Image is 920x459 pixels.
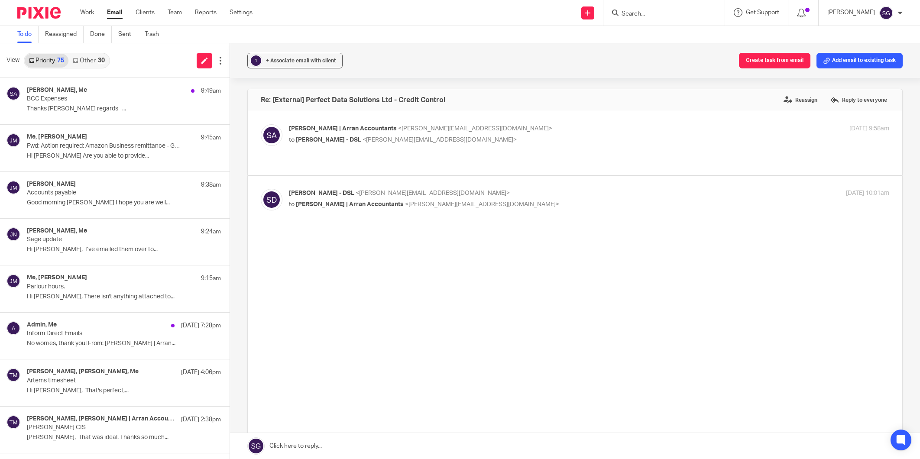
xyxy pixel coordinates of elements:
span: to [289,201,295,207]
a: Reports [195,8,217,17]
span: to [289,137,295,143]
button: Create task from email [739,53,810,68]
p: Parlour hours. [27,283,182,291]
div: 30 [98,58,105,64]
p: Hi [PERSON_NAME], There isn't anything attached to... [27,293,221,301]
p: Hi [PERSON_NAME], That's perfect,... [27,387,221,394]
label: Reply to everyone [828,94,889,107]
img: svg%3E [6,321,20,335]
p: 9:15am [201,274,221,283]
p: BCC Expenses [27,95,182,103]
p: [DATE] 4:06pm [181,368,221,377]
a: Reassigned [45,26,84,43]
img: svg%3E [261,124,282,146]
h4: [PERSON_NAME], [PERSON_NAME], Me [27,368,139,375]
span: <[PERSON_NAME][EMAIL_ADDRESS][DOMAIN_NAME]> [356,190,510,196]
img: svg%3E [879,6,893,20]
img: svg%3E [6,87,20,100]
p: Accounts payable [27,189,182,197]
a: Trash [145,26,165,43]
img: svg%3E [261,189,282,210]
span: <[PERSON_NAME][EMAIL_ADDRESS][DOMAIN_NAME]> [405,201,559,207]
img: svg%3E [6,415,20,429]
p: Fwd: Action required: Amazon Business remittance - GBP 272.49 [Account: AFWNPPE45B1HP] [27,142,182,150]
span: View [6,56,19,65]
p: 9:49am [201,87,221,95]
p: [PERSON_NAME], That was ideal. Thanks so much... [27,434,221,441]
p: 9:38am [201,181,221,189]
p: Thanks [PERSON_NAME] regards ... [27,105,221,113]
h4: [PERSON_NAME], Me [27,227,87,235]
a: Priority75 [25,54,68,68]
p: [DATE] 10:01am [846,189,889,198]
h4: Me, [PERSON_NAME] [27,274,87,281]
p: Sage update [27,236,182,243]
input: Search [621,10,699,18]
span: [PERSON_NAME] - DSL [289,190,354,196]
img: svg%3E [6,181,20,194]
a: Team [168,8,182,17]
p: [DATE] 2:38pm [181,415,221,424]
a: Done [90,26,112,43]
a: To do [17,26,39,43]
h4: Admin, Me [27,321,57,329]
span: [PERSON_NAME] | Arran Accountants [289,126,397,132]
a: Clients [136,8,155,17]
span: [PERSON_NAME] - DSL [296,137,361,143]
p: [DATE] 7:28pm [181,321,221,330]
p: Hi [PERSON_NAME], I’ve emailed them over to... [27,246,221,253]
img: Pixie [17,7,61,19]
label: Reassign [781,94,820,107]
a: Sent [118,26,138,43]
span: <[PERSON_NAME][EMAIL_ADDRESS][DOMAIN_NAME]> [398,126,552,132]
button: Add email to existing task [816,53,903,68]
p: Hi [PERSON_NAME] Are you able to provide... [27,152,221,160]
h4: [PERSON_NAME], Me [27,87,87,94]
img: svg%3E [6,274,20,288]
p: No worries, thank you! From: [PERSON_NAME] | Arran... [27,340,221,347]
span: <[PERSON_NAME][EMAIL_ADDRESS][DOMAIN_NAME]> [363,137,517,143]
img: svg%3E [6,133,20,147]
p: [DATE] 9:58am [849,124,889,133]
h4: Re: [External] Perfect Data Solutions Ltd - Credit Control [261,96,445,104]
p: Inform Direct Emails [27,330,182,337]
div: 75 [57,58,64,64]
p: 9:45am [201,133,221,142]
h4: [PERSON_NAME] [27,181,76,188]
p: Good morning [PERSON_NAME] I hope you are well... [27,199,221,207]
h4: Me, [PERSON_NAME] [27,133,87,141]
button: ? + Associate email with client [247,53,343,68]
div: ? [251,55,261,66]
a: Other30 [68,54,109,68]
a: Email [107,8,123,17]
p: [PERSON_NAME] CIS [27,424,182,431]
img: svg%3E [6,368,20,382]
p: Artems timesheet [27,377,182,385]
span: [PERSON_NAME] | Arran Accountants [296,201,404,207]
img: svg%3E [6,227,20,241]
p: [PERSON_NAME] [827,8,875,17]
h4: [PERSON_NAME], [PERSON_NAME] | Arran Accountants [27,415,177,423]
span: Get Support [746,10,779,16]
span: + Associate email with client [266,58,336,63]
p: 9:24am [201,227,221,236]
a: Work [80,8,94,17]
a: Settings [230,8,253,17]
